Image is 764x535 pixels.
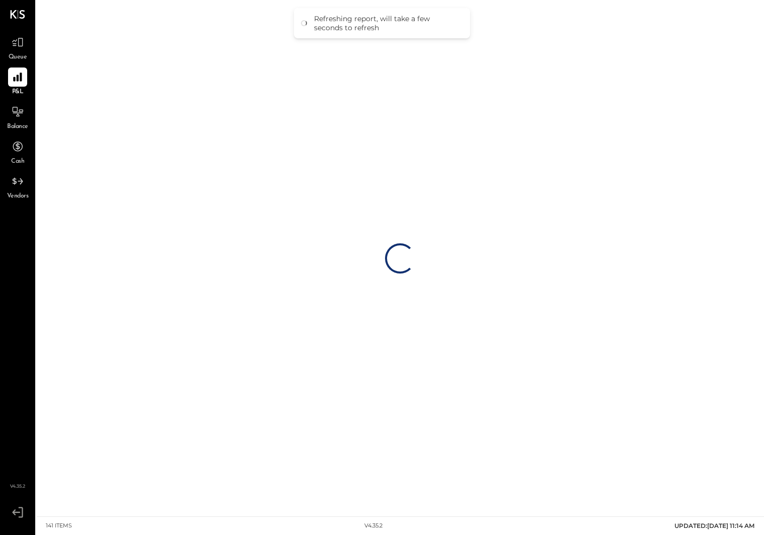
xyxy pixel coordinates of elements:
a: Cash [1,137,35,166]
span: UPDATED: [DATE] 11:14 AM [674,522,754,529]
span: Cash [11,157,24,166]
a: Queue [1,33,35,62]
span: P&L [12,88,24,97]
a: P&L [1,68,35,97]
a: Balance [1,102,35,131]
a: Vendors [1,172,35,201]
div: 141 items [46,522,72,530]
span: Vendors [7,192,29,201]
span: Queue [9,53,27,62]
span: Balance [7,122,28,131]
div: v 4.35.2 [364,522,383,530]
div: Refreshing report, will take a few seconds to refresh [314,14,460,32]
